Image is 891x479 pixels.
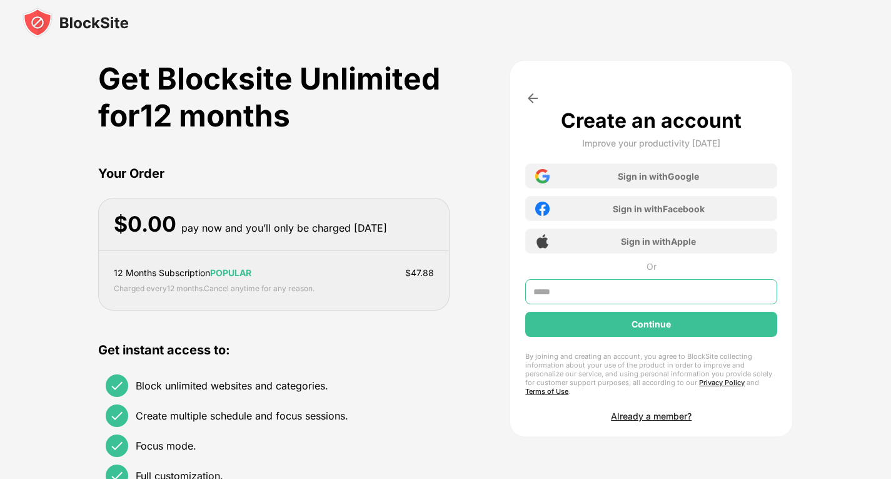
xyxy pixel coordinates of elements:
[561,108,742,133] div: Create an account
[136,409,348,422] div: Create multiple schedule and focus sessions.
[618,171,699,182] div: Sign in with Google
[98,164,450,183] div: Your Order
[405,266,434,280] div: $ 47.88
[699,378,745,387] a: Privacy Policy
[109,438,124,453] img: check.svg
[136,379,328,392] div: Block unlimited websites and categories.
[114,266,251,280] div: 12 Months Subscription
[23,8,129,38] img: blocksite-icon-black.svg
[98,60,450,134] div: Get Blocksite Unlimited for 12 months
[613,203,705,214] div: Sign in with Facebook
[109,378,124,393] img: check.svg
[210,267,251,278] span: POPULAR
[98,341,450,359] div: Get instant access to:
[525,91,540,106] img: arrow-back.svg
[114,212,176,237] div: $ 0.00
[632,319,671,329] div: Continue
[181,219,387,237] div: pay now and you’ll only be charged [DATE]
[525,387,568,396] a: Terms of Use
[114,282,315,295] div: Charged every 12 months . Cancel anytime for any reason.
[535,169,550,183] img: google-icon.png
[136,440,196,452] div: Focus mode.
[525,352,777,396] div: By joining and creating an account, you agree to BlockSite collecting information about your use ...
[611,411,692,421] div: Already a member?
[109,408,124,423] img: check.svg
[582,138,720,148] div: Improve your productivity [DATE]
[535,234,550,249] img: apple-icon.png
[621,236,696,247] div: Sign in with Apple
[647,261,657,272] div: Or
[535,202,550,216] img: facebook-icon.png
